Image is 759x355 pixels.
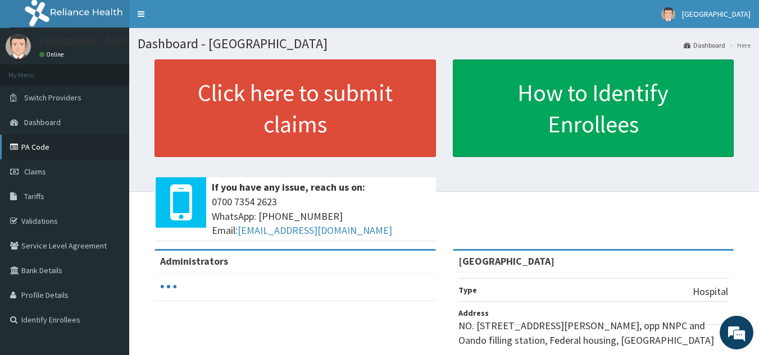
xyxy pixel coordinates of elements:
[684,40,725,50] a: Dashboard
[726,40,751,50] li: Here
[39,36,132,47] p: [GEOGRAPHIC_DATA]
[39,50,66,58] a: Online
[212,195,430,238] span: 0700 7354 2623 WhatsApp: [PHONE_NUMBER] Email:
[212,181,365,193] b: If you have any issue, reach us on:
[458,308,489,318] b: Address
[458,255,555,268] strong: [GEOGRAPHIC_DATA]
[458,319,729,347] p: NO. [STREET_ADDRESS][PERSON_NAME], opp NNPC and Oando filling station, Federal housing, [GEOGRAPH...
[184,6,211,33] div: Minimize live chat window
[453,59,734,157] a: How to Identify Enrollees
[458,285,477,295] b: Type
[24,117,61,127] span: Dashboard
[24,167,46,177] span: Claims
[682,9,751,19] span: [GEOGRAPHIC_DATA]
[160,255,228,268] b: Administrators
[58,63,189,77] div: Chat with us now
[160,278,177,295] svg: audio-loading
[65,106,155,219] span: We're online!
[24,191,44,201] span: Tariffs
[6,34,31,59] img: User Image
[238,224,392,237] a: [EMAIL_ADDRESS][DOMAIN_NAME]
[24,93,81,103] span: Switch Providers
[138,36,751,51] h1: Dashboard - [GEOGRAPHIC_DATA]
[154,59,436,157] a: Click here to submit claims
[661,7,675,21] img: User Image
[6,236,214,275] textarea: Type your message and hit 'Enter'
[693,284,728,299] p: Hospital
[21,56,46,84] img: d_794563401_company_1708531726252_794563401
